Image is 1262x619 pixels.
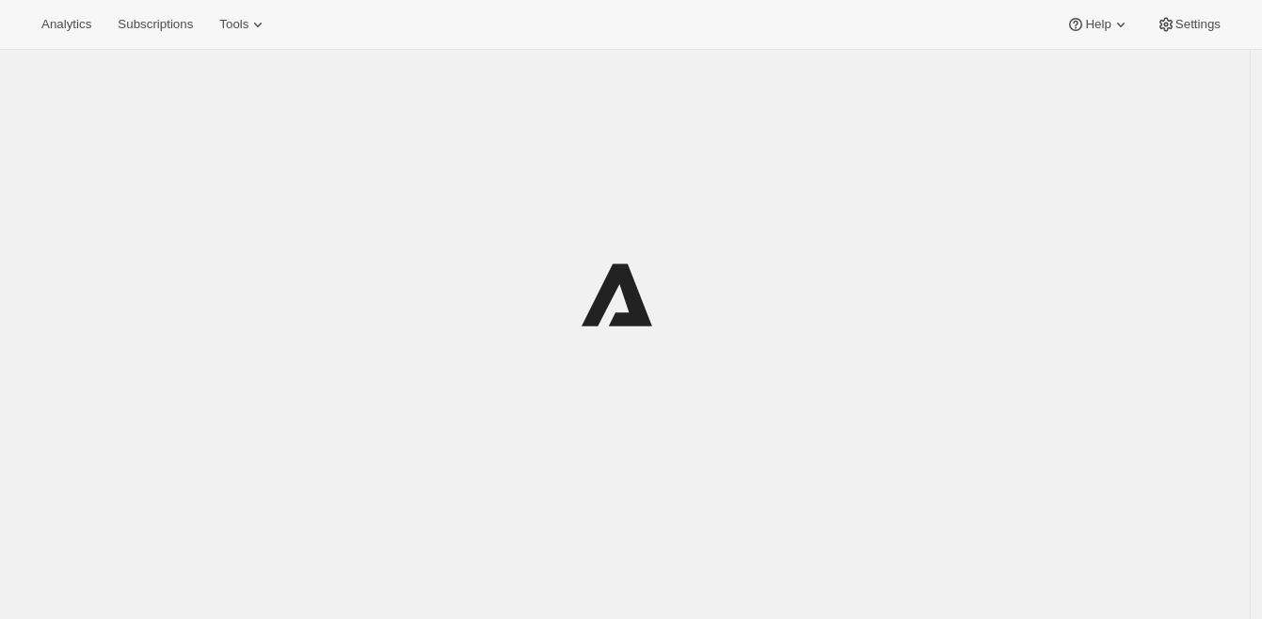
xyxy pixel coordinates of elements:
button: Help [1055,11,1141,38]
span: Subscriptions [118,17,193,32]
button: Tools [208,11,279,38]
span: Help [1085,17,1110,32]
span: Analytics [41,17,91,32]
button: Subscriptions [106,11,204,38]
button: Settings [1145,11,1232,38]
span: Settings [1175,17,1221,32]
button: Analytics [30,11,103,38]
span: Tools [219,17,248,32]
